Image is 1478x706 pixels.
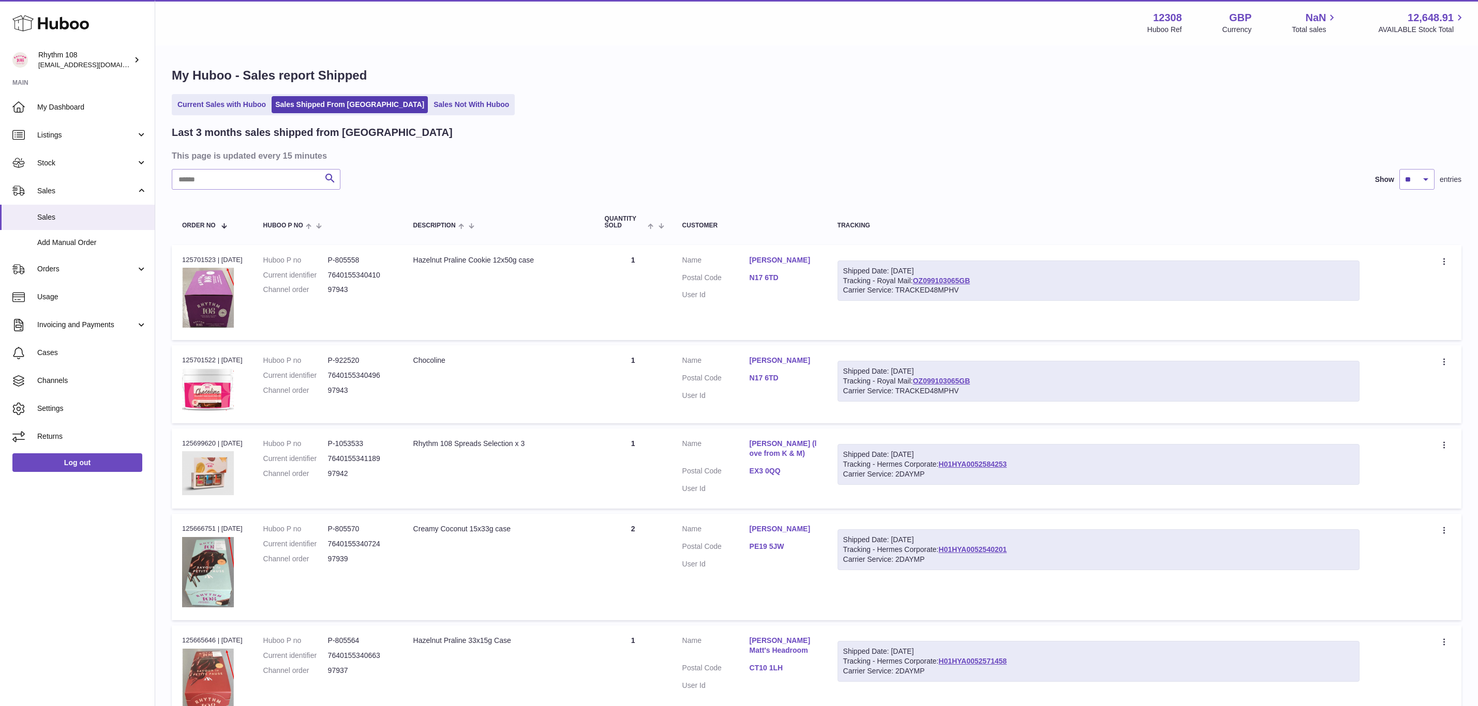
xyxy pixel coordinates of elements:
[328,371,393,380] dd: 7640155340496
[843,386,1354,396] div: Carrier Service: TRACKED48MPHV
[37,348,147,358] span: Cases
[263,439,328,449] dt: Huboo P no
[37,212,147,222] span: Sales
[328,439,393,449] dd: P-1053533
[750,273,817,283] a: N17 6TD
[263,285,328,295] dt: Channel order
[682,663,750,676] dt: Postal Code
[182,369,234,410] img: 1703078001.JPG
[37,432,147,441] span: Returns
[37,130,136,140] span: Listings
[172,150,1459,161] h3: This page is updated every 15 minutes
[172,67,1461,84] h1: My Huboo - Sales report Shipped
[37,102,147,112] span: My Dashboard
[263,539,328,549] dt: Current identifier
[1229,11,1251,25] strong: GBP
[1378,11,1466,35] a: 12,648.91 AVAILABLE Stock Total
[37,158,136,168] span: Stock
[328,666,393,676] dd: 97937
[750,524,817,534] a: [PERSON_NAME]
[682,356,750,368] dt: Name
[913,377,970,385] a: OZ099103065GB
[1153,11,1182,25] strong: 12308
[682,636,750,658] dt: Name
[843,469,1354,479] div: Carrier Service: 2DAYMP
[682,222,817,229] div: Customer
[182,255,243,265] div: 125701523 | [DATE]
[182,268,234,327] img: 1688048193.JPG
[843,366,1354,376] div: Shipped Date: [DATE]
[263,524,328,534] dt: Huboo P no
[328,356,393,365] dd: P-922520
[682,255,750,268] dt: Name
[263,270,328,280] dt: Current identifier
[594,345,672,423] td: 1
[750,636,817,655] a: [PERSON_NAME] Matt's Headroom
[682,524,750,536] dt: Name
[1375,175,1394,185] label: Show
[838,361,1360,402] div: Tracking - Royal Mail:
[413,524,584,534] div: Creamy Coconut 15x33g case
[682,273,750,285] dt: Postal Code
[1305,11,1326,25] span: NaN
[263,469,328,479] dt: Channel order
[263,255,328,265] dt: Huboo P no
[682,681,750,690] dt: User Id
[328,539,393,549] dd: 7640155340724
[1222,25,1252,35] div: Currency
[172,126,453,140] h2: Last 3 months sales shipped from [GEOGRAPHIC_DATA]
[750,663,817,673] a: CT10 1LH
[182,439,243,448] div: 125699620 | [DATE]
[682,466,750,479] dt: Postal Code
[12,52,28,68] img: orders@rhythm108.com
[328,636,393,646] dd: P-805564
[413,255,584,265] div: Hazelnut Praline Cookie 12x50g case
[594,245,672,341] td: 1
[682,439,750,461] dt: Name
[328,386,393,395] dd: 97943
[838,641,1360,682] div: Tracking - Hermes Corporate:
[682,373,750,386] dt: Postal Code
[430,96,513,113] a: Sales Not With Huboo
[1292,11,1338,35] a: NaN Total sales
[12,453,142,472] a: Log out
[38,60,152,69] span: [EMAIL_ADDRESS][DOMAIN_NAME]
[1147,25,1182,35] div: Huboo Ref
[182,524,243,533] div: 125666751 | [DATE]
[263,386,328,395] dt: Channel order
[838,529,1360,570] div: Tracking - Hermes Corporate:
[682,391,750,401] dt: User Id
[682,290,750,300] dt: User Id
[182,356,243,365] div: 125701522 | [DATE]
[182,222,216,229] span: Order No
[605,216,646,229] span: Quantity Sold
[328,524,393,534] dd: P-805570
[1408,11,1454,25] span: 12,648.91
[750,356,817,365] a: [PERSON_NAME]
[263,356,328,365] dt: Huboo P no
[682,559,750,569] dt: User Id
[413,636,584,646] div: Hazelnut Praline 33x15g Case
[182,636,243,645] div: 125665646 | [DATE]
[838,444,1360,485] div: Tracking - Hermes Corporate:
[37,238,147,248] span: Add Manual Order
[843,647,1354,656] div: Shipped Date: [DATE]
[843,555,1354,564] div: Carrier Service: 2DAYMP
[328,255,393,265] dd: P-805558
[1378,25,1466,35] span: AVAILABLE Stock Total
[938,460,1007,468] a: H01HYA0052584253
[594,428,672,509] td: 1
[328,469,393,479] dd: 97942
[843,450,1354,459] div: Shipped Date: [DATE]
[1292,25,1338,35] span: Total sales
[182,537,234,608] img: 1688049131.JPG
[263,666,328,676] dt: Channel order
[843,285,1354,295] div: Carrier Service: TRACKED48MPHV
[263,651,328,661] dt: Current identifier
[37,292,147,302] span: Usage
[328,285,393,295] dd: 97943
[750,466,817,476] a: EX3 0QQ
[263,554,328,564] dt: Channel order
[750,373,817,383] a: N17 6TD
[263,636,328,646] dt: Huboo P no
